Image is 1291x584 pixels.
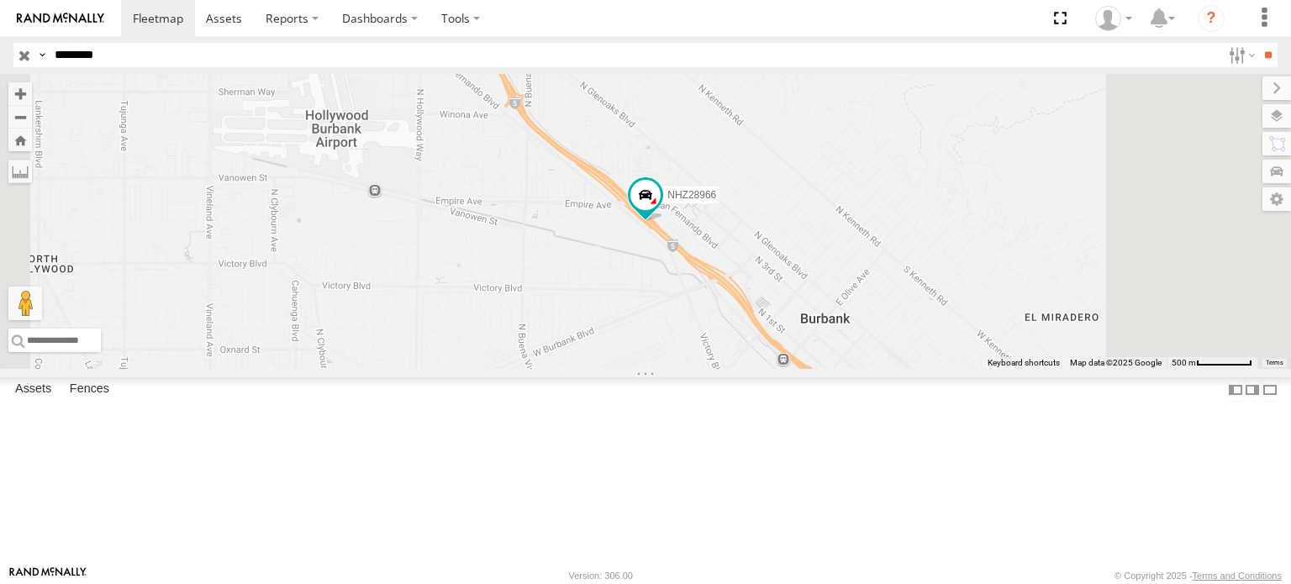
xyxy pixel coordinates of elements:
[8,82,32,105] button: Zoom in
[7,378,60,402] label: Assets
[8,129,32,151] button: Zoom Home
[1193,571,1282,581] a: Terms and Conditions
[1167,357,1257,369] button: Map Scale: 500 m per 63 pixels
[988,357,1060,369] button: Keyboard shortcuts
[1227,377,1244,402] label: Dock Summary Table to the Left
[35,43,49,67] label: Search Query
[8,160,32,183] label: Measure
[1089,6,1138,31] div: Zulema McIntosch
[1262,187,1291,211] label: Map Settings
[1222,43,1258,67] label: Search Filter Options
[569,571,633,581] div: Version: 306.00
[1198,5,1225,32] i: ?
[1114,571,1282,581] div: © Copyright 2025 -
[8,105,32,129] button: Zoom out
[61,378,118,402] label: Fences
[1070,358,1162,367] span: Map data ©2025 Google
[8,287,42,320] button: Drag Pegman onto the map to open Street View
[667,189,716,201] span: NHZ28966
[1244,377,1261,402] label: Dock Summary Table to the Right
[9,567,87,584] a: Visit our Website
[1262,377,1278,402] label: Hide Summary Table
[1172,358,1196,367] span: 500 m
[1266,360,1283,366] a: Terms (opens in new tab)
[17,13,104,24] img: rand-logo.svg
